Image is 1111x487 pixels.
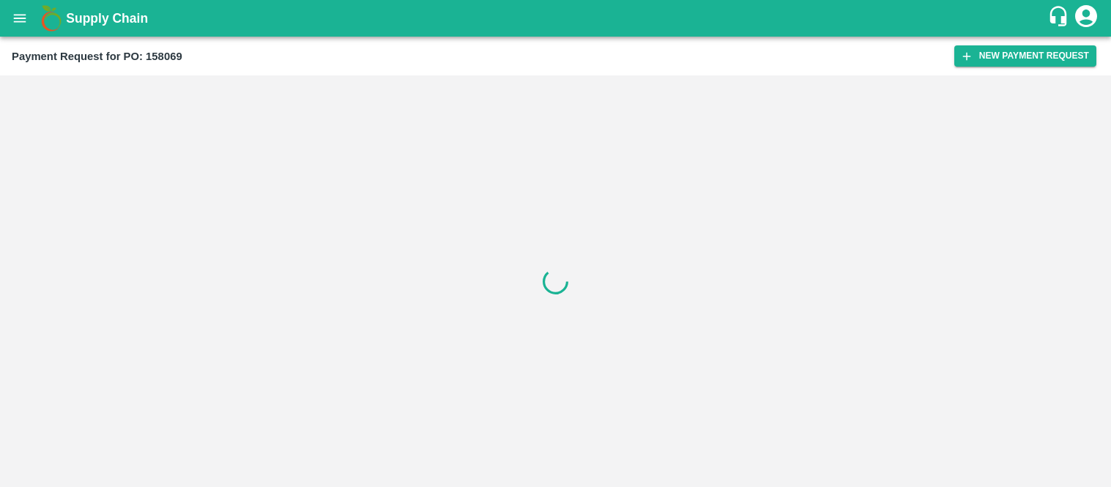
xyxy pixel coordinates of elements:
button: open drawer [3,1,37,35]
div: account of current user [1073,3,1099,34]
b: Supply Chain [66,11,148,26]
button: New Payment Request [954,45,1096,67]
a: Supply Chain [66,8,1047,29]
div: customer-support [1047,5,1073,31]
b: Payment Request for PO: 158069 [12,51,182,62]
img: logo [37,4,66,33]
